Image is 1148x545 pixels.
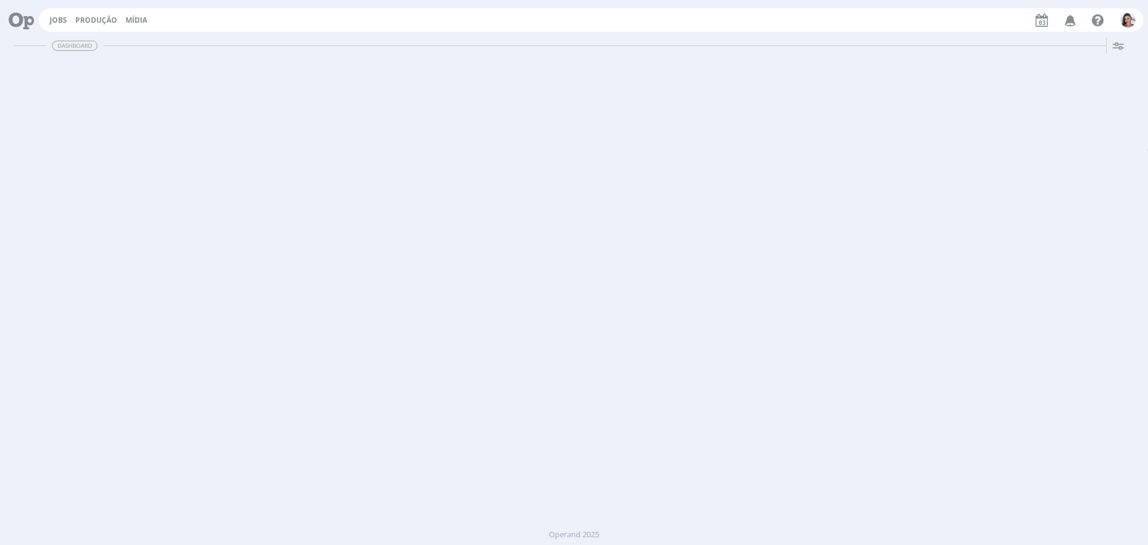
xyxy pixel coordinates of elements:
a: Mídia [126,15,147,25]
button: N [1120,10,1136,31]
a: Produção [75,15,117,25]
button: Produção [72,16,121,25]
a: Jobs [50,15,67,25]
button: Jobs [46,16,71,25]
span: Dashboard [52,41,97,51]
img: N [1120,13,1135,28]
button: Mídia [122,16,151,25]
